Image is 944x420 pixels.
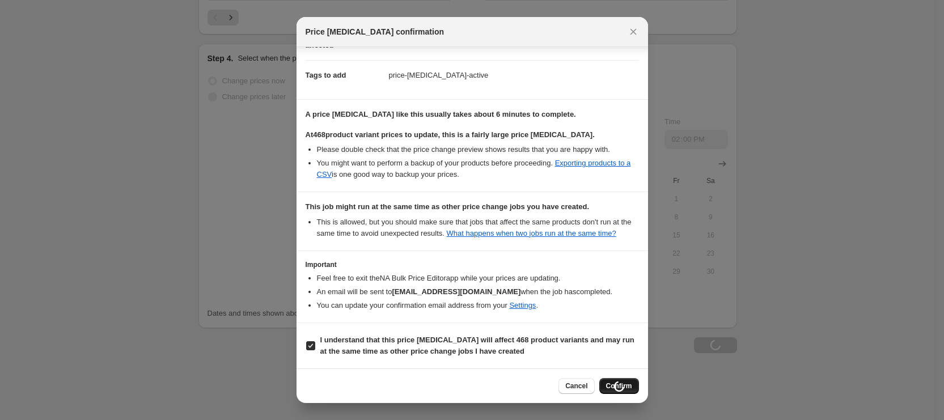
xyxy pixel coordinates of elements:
b: A price [MEDICAL_DATA] like this usually takes about 6 minutes to complete. [306,110,576,118]
b: I understand that this price [MEDICAL_DATA] will affect 468 product variants and may run at the s... [320,336,634,355]
b: At 468 product variant prices to update, this is a fairly large price [MEDICAL_DATA]. [306,130,595,139]
li: An email will be sent to when the job has completed . [317,286,639,298]
li: Feel free to exit the NA Bulk Price Editor app while your prices are updating. [317,273,639,284]
dd: price-[MEDICAL_DATA]-active [389,60,639,90]
button: Close [625,24,641,40]
li: You might want to perform a backup of your products before proceeding. is one good way to backup ... [317,158,639,180]
b: This job might run at the same time as other price change jobs you have created. [306,202,590,211]
li: You can update your confirmation email address from your . [317,300,639,311]
b: [EMAIL_ADDRESS][DOMAIN_NAME] [392,287,520,296]
a: What happens when two jobs run at the same time? [447,229,616,237]
h3: Important [306,260,639,269]
li: Please double check that the price change preview shows results that you are happy with. [317,144,639,155]
a: Settings [509,301,536,309]
li: This is allowed, but you should make sure that jobs that affect the same products don ' t run at ... [317,217,639,239]
span: Tags to add [306,71,346,79]
span: Cancel [565,381,587,391]
span: Price [MEDICAL_DATA] confirmation [306,26,445,37]
button: Cancel [558,378,594,394]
